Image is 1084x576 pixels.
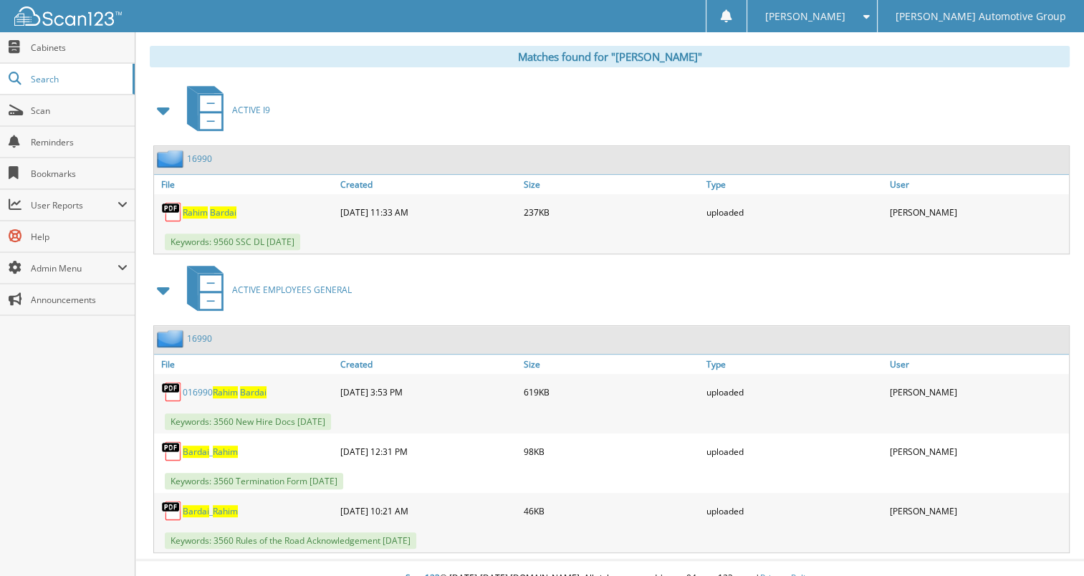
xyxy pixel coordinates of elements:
a: 16990 [187,153,212,165]
img: PDF.png [161,441,183,462]
div: [DATE] 12:31 PM [337,437,519,466]
a: Size [520,355,703,374]
span: Bardai [210,206,236,219]
span: Keywords: 3560 New Hire Docs [DATE] [165,413,331,430]
span: Help [31,231,128,243]
span: [PERSON_NAME] [765,12,845,21]
a: Bardai_Rahim [183,446,238,458]
div: 619KB [520,378,703,406]
a: Rahim Bardai [183,206,236,219]
div: [DATE] 3:53 PM [337,378,519,406]
div: 46KB [520,496,703,525]
span: User Reports [31,199,117,211]
span: [PERSON_NAME] Automotive Group [896,12,1066,21]
a: User [886,355,1069,374]
a: Type [703,175,886,194]
span: Bookmarks [31,168,128,180]
img: folder2.png [157,150,187,168]
span: Rahim [183,206,208,219]
span: Announcements [31,294,128,306]
span: Rahim [213,505,238,517]
span: Reminders [31,136,128,148]
span: Rahim [213,386,238,398]
a: 016990Rahim Bardai [183,386,267,398]
a: ACTIVE EMPLOYEES GENERAL [178,261,352,318]
a: User [886,175,1069,194]
a: Created [337,175,519,194]
div: 237KB [520,198,703,226]
div: [DATE] 10:21 AM [337,496,519,525]
div: [PERSON_NAME] [886,198,1069,226]
span: Keywords: 9560 SSC DL [DATE] [165,234,300,250]
span: ACTIVE I9 [232,104,270,116]
div: uploaded [703,378,886,406]
div: uploaded [703,198,886,226]
span: Rahim [213,446,238,458]
a: File [154,355,337,374]
a: Size [520,175,703,194]
a: Bardai_Rahim [183,505,238,517]
span: Bardai [183,505,209,517]
a: Created [337,355,519,374]
span: Cabinets [31,42,128,54]
img: PDF.png [161,201,183,223]
span: Admin Menu [31,262,117,274]
a: Type [703,355,886,374]
a: 16990 [187,332,212,345]
div: Matches found for "[PERSON_NAME]" [150,46,1070,67]
div: [PERSON_NAME] [886,437,1069,466]
div: uploaded [703,437,886,466]
iframe: Chat Widget [1012,507,1084,576]
div: 98KB [520,437,703,466]
img: folder2.png [157,330,187,347]
span: Keywords: 3560 Rules of the Road Acknowledgement [DATE] [165,532,416,549]
span: Bardai [183,446,209,458]
div: [DATE] 11:33 AM [337,198,519,226]
span: Scan [31,105,128,117]
span: ACTIVE EMPLOYEES GENERAL [232,284,352,296]
img: PDF.png [161,500,183,522]
img: scan123-logo-white.svg [14,6,122,26]
span: Bardai [240,386,267,398]
a: ACTIVE I9 [178,82,270,138]
img: PDF.png [161,381,183,403]
div: [PERSON_NAME] [886,496,1069,525]
span: Search [31,73,125,85]
div: uploaded [703,496,886,525]
span: Keywords: 3560 Termination Form [DATE] [165,473,343,489]
div: [PERSON_NAME] [886,378,1069,406]
a: File [154,175,337,194]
